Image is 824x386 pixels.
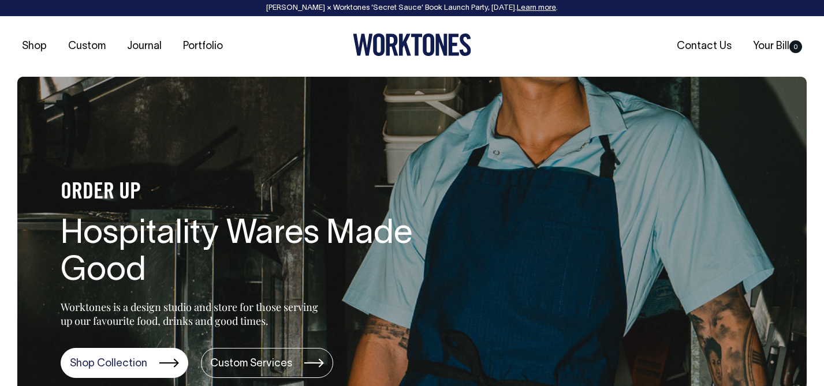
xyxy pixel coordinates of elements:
a: Custom Services [201,348,333,378]
a: Shop Collection [61,348,188,378]
a: Contact Us [672,37,736,56]
p: Worktones is a design studio and store for those serving up our favourite food, drinks and good t... [61,300,323,328]
a: Your Bill0 [748,37,807,56]
a: Shop [17,37,51,56]
a: Portfolio [178,37,228,56]
span: 0 [789,40,802,53]
div: [PERSON_NAME] × Worktones ‘Secret Sauce’ Book Launch Party, [DATE]. . [12,4,812,12]
a: Custom [64,37,110,56]
h4: ORDER UP [61,181,430,205]
a: Journal [122,37,166,56]
h1: Hospitality Wares Made Good [61,216,430,290]
a: Learn more [517,5,556,12]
